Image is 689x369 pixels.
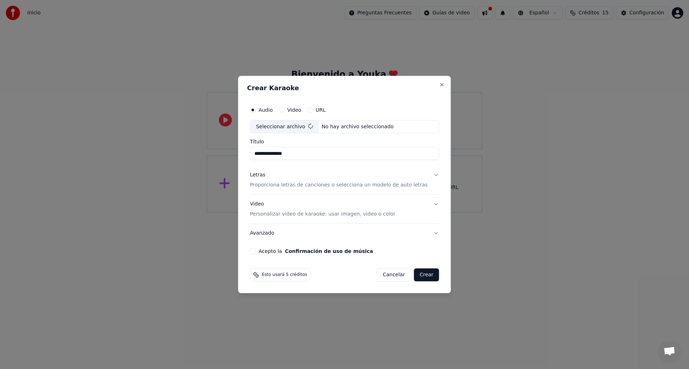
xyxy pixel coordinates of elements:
div: Seleccionar archivo [250,120,319,133]
button: Avanzado [250,224,439,243]
div: Letras [250,172,265,179]
button: Acepto la [285,249,373,254]
label: Audio [258,107,273,112]
button: Crear [414,268,439,281]
button: Cancelar [377,268,411,281]
label: Acepto la [258,249,373,254]
span: Esto usará 5 créditos [262,272,307,278]
label: URL [315,107,325,112]
h2: Crear Karaoke [247,85,442,91]
p: Personalizar video de karaoke: usar imagen, video o color [250,211,395,218]
p: Proporciona letras de canciones o selecciona un modelo de auto letras [250,182,427,189]
div: Video [250,201,395,218]
button: VideoPersonalizar video de karaoke: usar imagen, video o color [250,195,439,224]
label: Video [287,107,301,112]
div: No hay archivo seleccionado [319,123,397,130]
button: LetrasProporciona letras de canciones o selecciona un modelo de auto letras [250,166,439,195]
label: Título [250,139,439,144]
